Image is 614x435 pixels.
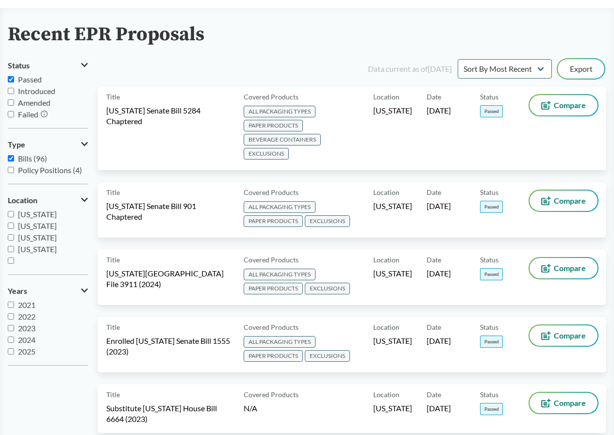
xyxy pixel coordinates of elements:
span: Title [106,92,120,102]
span: [US_STATE] [373,336,412,346]
span: Amended [18,98,50,107]
input: Amended [8,99,14,106]
span: Passed [480,268,503,280]
span: Status [480,187,498,197]
input: [US_STATE] [8,234,14,241]
span: Status [480,389,498,400]
button: Compare [530,325,597,346]
span: Type [8,140,25,149]
span: ALL PACKAGING TYPES [244,201,315,213]
input: Failed [8,111,14,117]
span: Date [427,322,441,332]
span: [US_STATE] [373,105,412,116]
span: Covered Products [244,322,299,332]
span: Location [373,187,399,197]
span: [US_STATE] [18,221,57,230]
span: Passed [480,201,503,213]
span: [US_STATE] Senate Bill 901 Chaptered [106,201,232,222]
span: EXCLUSIONS [305,350,350,362]
span: ALL PACKAGING TYPES [244,269,315,280]
span: Title [106,187,120,197]
span: Compare [554,332,586,339]
input: Introduced [8,88,14,94]
span: Substitute [US_STATE] House Bill 6664 (2023) [106,403,232,424]
input: [US_STATE] [8,246,14,252]
input: 2023 [8,325,14,331]
span: [DATE] [427,268,451,279]
span: Bills (96) [18,154,47,163]
span: Compare [554,101,586,109]
span: Date [427,92,441,102]
span: Status [480,322,498,332]
input: Passed [8,76,14,82]
span: 2025 [18,347,35,356]
span: [US_STATE] [18,233,57,242]
span: [US_STATE] [373,268,412,279]
span: EXCLUSIONS [305,215,350,227]
span: Covered Products [244,187,299,197]
span: Failed [18,110,38,119]
button: Export [558,59,604,79]
span: [US_STATE] [373,403,412,414]
span: PAPER PRODUCTS [244,350,303,362]
span: Title [106,389,120,400]
span: [US_STATE] [373,201,412,211]
span: Years [8,287,27,295]
span: Location [373,389,399,400]
button: Years [8,283,88,299]
button: Status [8,57,88,74]
span: Title [106,322,120,332]
button: Compare [530,393,597,413]
span: Passed [480,403,503,415]
span: Introduced [18,86,55,96]
span: 2024 [18,335,35,344]
span: Date [427,255,441,265]
span: Date [427,389,441,400]
span: Status [480,255,498,265]
span: EXCLUSIONS [244,148,289,160]
button: Compare [530,95,597,115]
span: EXCLUSIONS [305,283,350,294]
input: 2024 [8,337,14,343]
span: Compare [554,399,586,407]
span: Location [373,322,399,332]
span: [DATE] [427,201,451,211]
span: PAPER PRODUCTS [244,215,303,227]
span: 2023 [18,323,35,333]
span: [DATE] [427,403,451,414]
h2: Recent EPR Proposals [8,24,204,46]
span: Compare [554,264,586,272]
span: Location [8,196,37,205]
span: Compare [554,197,586,205]
span: Location [373,255,399,265]
span: [US_STATE] Senate Bill 5284 Chaptered [106,105,232,127]
input: Policy Positions (4) [8,167,14,173]
span: 2021 [18,300,35,309]
span: Date [427,187,441,197]
span: PAPER PRODUCTS [244,120,303,131]
input: [US_STATE] [8,223,14,229]
span: Passed [18,75,42,84]
input: 2021 [8,302,14,308]
span: [US_STATE] [18,244,57,254]
input: 2025 [8,348,14,354]
button: Compare [530,258,597,278]
span: Location [373,92,399,102]
span: Passed [480,105,503,117]
input: Bills (96) [8,155,14,161]
span: Enrolled [US_STATE] Senate Bill 1555 (2023) [106,336,232,357]
span: Status [480,92,498,102]
span: [US_STATE][GEOGRAPHIC_DATA] File 3911 (2024) [106,268,232,290]
span: BEVERAGE CONTAINERS [244,134,321,145]
span: Status [8,61,30,70]
button: Location [8,192,88,209]
span: Title [106,255,120,265]
input: [US_STATE] [8,211,14,217]
span: [DATE] [427,336,451,346]
input: [GEOGRAPHIC_DATA] [8,258,14,264]
span: Covered Products [244,389,299,400]
span: [DATE] [427,105,451,116]
span: N/A [244,403,257,413]
button: Compare [530,191,597,211]
span: Policy Positions (4) [18,165,82,175]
